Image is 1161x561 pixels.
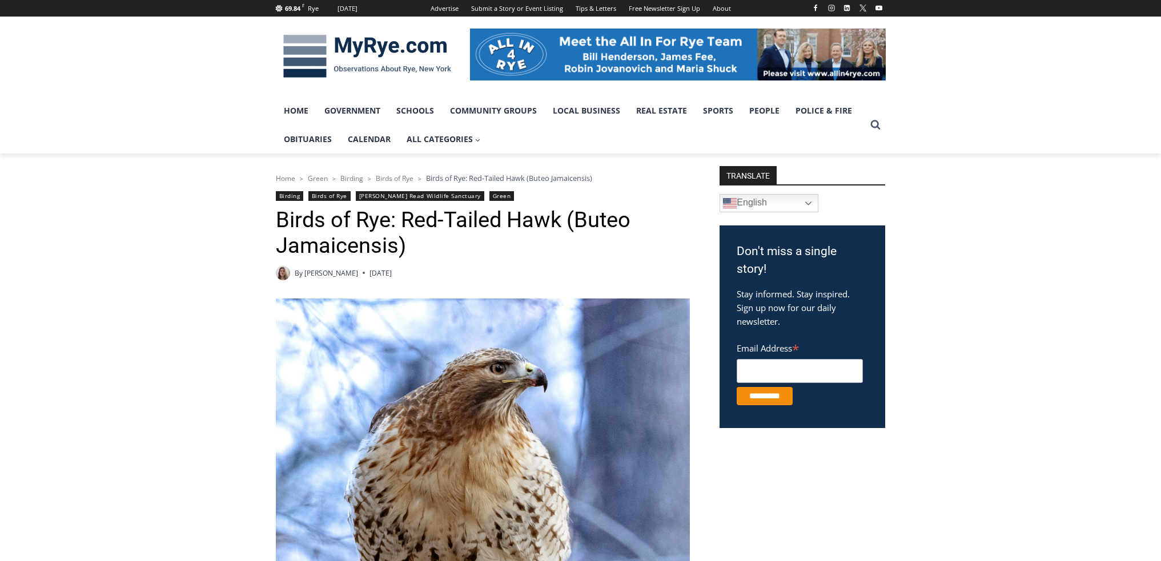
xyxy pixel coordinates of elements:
a: People [741,96,788,125]
a: Schools [388,96,442,125]
p: Stay informed. Stay inspired. Sign up now for our daily newsletter. [737,287,868,328]
a: Green [489,191,515,201]
a: Government [316,96,388,125]
a: [PERSON_NAME] [304,268,358,278]
div: [DATE] [338,3,357,14]
a: Police & Fire [788,96,860,125]
a: Birds of Rye [376,173,413,183]
a: YouTube [872,1,886,15]
img: (PHOTO: MyRye.com intern Amélie Coghlan, 2025. Contributed.) [276,266,290,280]
strong: TRANSLATE [720,166,777,184]
span: All Categories [407,133,481,146]
span: > [418,175,421,183]
a: Facebook [809,1,822,15]
a: X [856,1,870,15]
div: Rye [308,3,319,14]
a: Author image [276,266,290,280]
a: Sports [695,96,741,125]
a: Community Groups [442,96,545,125]
a: Birding [340,173,363,183]
nav: Primary Navigation [276,96,865,154]
a: Obituaries [276,125,340,154]
img: All in for Rye [470,29,886,80]
img: MyRye.com [276,27,459,86]
span: 69.84 [285,4,300,13]
nav: Breadcrumbs [276,172,690,184]
img: en [723,196,737,210]
a: English [720,194,818,212]
h1: Birds of Rye: Red-Tailed Hawk (Buteo Jamaicensis) [276,207,690,259]
a: Local Business [545,96,628,125]
a: Real Estate [628,96,695,125]
h3: Don't miss a single story! [737,243,868,279]
span: By [295,268,303,279]
a: All Categories [399,125,489,154]
a: Linkedin [840,1,854,15]
a: Birding [276,191,304,201]
a: Home [276,173,295,183]
span: > [368,175,371,183]
a: Birds of Rye [308,191,351,201]
button: View Search Form [865,115,886,135]
a: Calendar [340,125,399,154]
span: F [302,2,304,9]
span: > [300,175,303,183]
time: [DATE] [369,268,392,279]
span: > [332,175,336,183]
a: Instagram [825,1,838,15]
a: Home [276,96,316,125]
a: [PERSON_NAME] Read Wildlife Sanctuary [356,191,484,201]
label: Email Address [737,337,863,357]
a: Green [308,173,328,183]
span: Birds of Rye: Red-Tailed Hawk (Buteo Jamaicensis) [426,173,592,183]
